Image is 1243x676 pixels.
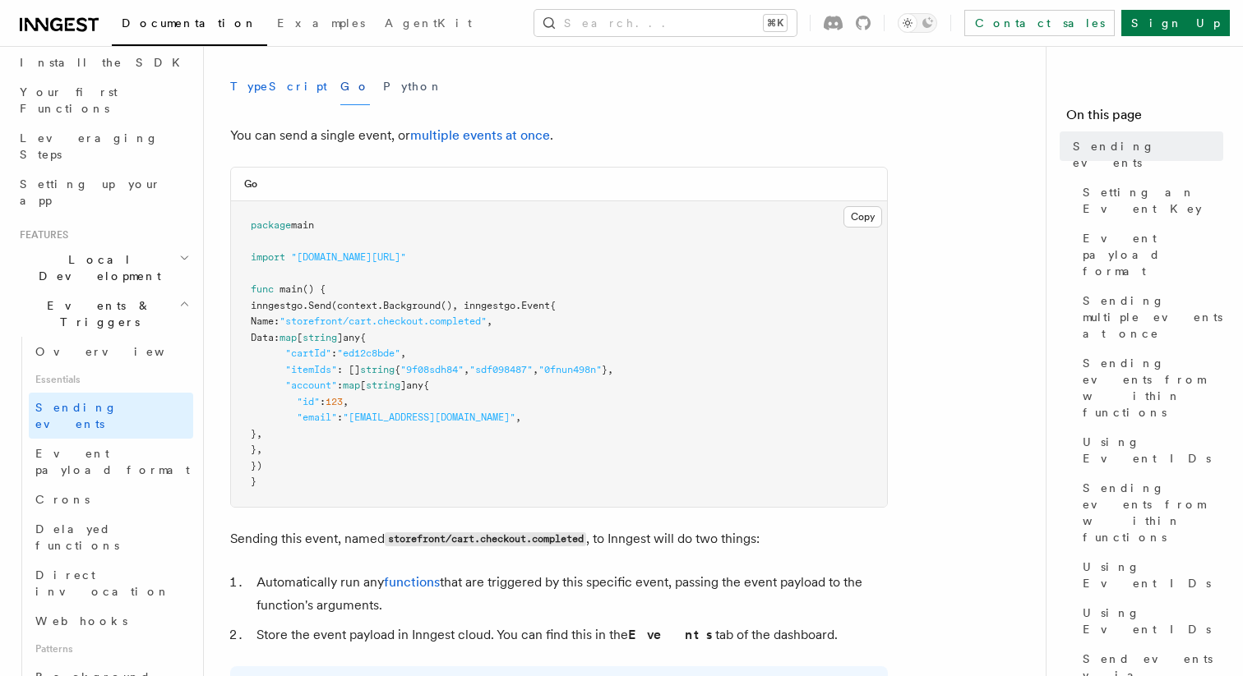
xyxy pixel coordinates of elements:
span: Sending events [1073,138,1223,171]
li: Store the event payload in Inngest cloud. You can find this in the tab of the dashboard. [252,623,888,646]
a: Leveraging Steps [13,123,193,169]
a: Webhooks [29,606,193,636]
span: { [395,364,400,375]
span: Examples [277,16,365,30]
button: Python [383,68,443,105]
span: Documentation [122,16,257,30]
span: "sdf098487" [469,364,533,375]
span: }, [251,444,262,455]
button: Go [340,68,370,105]
button: TypeScript [230,68,327,105]
code: storefront/cart.checkout.completed [385,532,586,546]
span: func [251,283,274,295]
span: } [251,476,256,487]
a: Contact sales [964,10,1115,36]
span: Sending events from within functions [1083,355,1223,421]
span: }, [251,428,262,439]
button: Toggle dark mode [898,13,937,33]
a: Your first Functions [13,77,193,123]
span: string [366,379,400,391]
a: Setting an Event Key [1076,177,1223,223]
span: Name: [251,315,280,327]
li: Automatically run any that are triggered by this specific event, passing the event payload to the... [252,571,888,617]
span: main [280,283,303,295]
a: Delayed functions [29,514,193,560]
span: : [331,347,337,359]
a: Using Event IDs [1076,552,1223,598]
a: Sending events [1066,131,1223,177]
span: Data: [251,332,280,343]
span: Event payload format [1083,230,1223,279]
span: 123 [326,396,343,407]
span: Crons [35,493,90,506]
span: Features [13,228,68,241]
span: () { [303,283,326,295]
span: inngestgo. [251,300,308,311]
a: Using Event IDs [1076,427,1223,473]
button: Search...⌘K [534,10,797,36]
span: "id" [297,396,320,407]
span: : [337,379,343,391]
span: : [320,396,326,407]
span: Essentials [29,366,193,393]
span: , [343,396,349,407]
a: Sending multiple events at once [1076,286,1223,348]
a: multiple events at once [410,127,550,143]
span: Using Event IDs [1083,559,1223,591]
span: package [251,219,291,231]
button: Copy [843,206,882,228]
span: Send [308,300,331,311]
span: Leveraging Steps [20,131,159,161]
span: Direct invocation [35,568,170,598]
p: Sending this event, named , to Inngest will do two things: [230,527,888,551]
span: Background [383,300,441,311]
span: , [533,364,538,375]
span: "account" [285,379,337,391]
span: main [291,219,314,231]
span: ]any{ [400,379,429,391]
span: Using Event IDs [1083,434,1223,467]
h3: Go [244,177,257,191]
span: Patterns [29,636,193,662]
span: Sending events from within functions [1083,480,1223,545]
span: Install the SDK [20,56,190,69]
a: Examples [267,5,375,44]
span: Overview [35,345,205,358]
a: Crons [29,485,193,514]
span: }) [251,460,262,471]
span: "0fnun498n" [538,364,602,375]
a: Documentation [112,5,267,46]
span: Events & Triggers [13,297,179,330]
span: AgentKit [385,16,472,30]
a: Direct invocation [29,560,193,606]
a: Event payload format [1076,223,1223,286]
h4: On this page [1066,105,1223,131]
p: You can send a single event, or . [230,124,888,147]
span: }, [602,364,613,375]
span: Local Development [13,251,179,284]
span: "itemIds" [285,364,337,375]
a: Overview [29,337,193,366]
span: , [515,412,521,423]
a: Sign Up [1121,10,1230,36]
span: Setting an Event Key [1083,184,1223,217]
span: "email" [297,412,337,423]
span: [ [360,379,366,391]
span: Sending events [35,401,118,430]
span: map [280,332,297,343]
a: Event payload format [29,439,193,485]
a: Setting up your app [13,169,193,215]
span: , [400,347,406,359]
span: "storefront/cart.checkout.completed" [280,315,487,327]
span: "[DOMAIN_NAME][URL]" [291,251,406,263]
span: (context. [331,300,383,311]
span: Your first Functions [20,85,118,115]
span: , [464,364,469,375]
a: Install the SDK [13,48,193,77]
span: , [487,315,492,327]
span: "ed12c8bde" [337,347,400,359]
button: Local Development [13,245,193,291]
span: Webhooks [35,614,127,628]
span: string [303,332,337,343]
span: [ [297,332,303,343]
